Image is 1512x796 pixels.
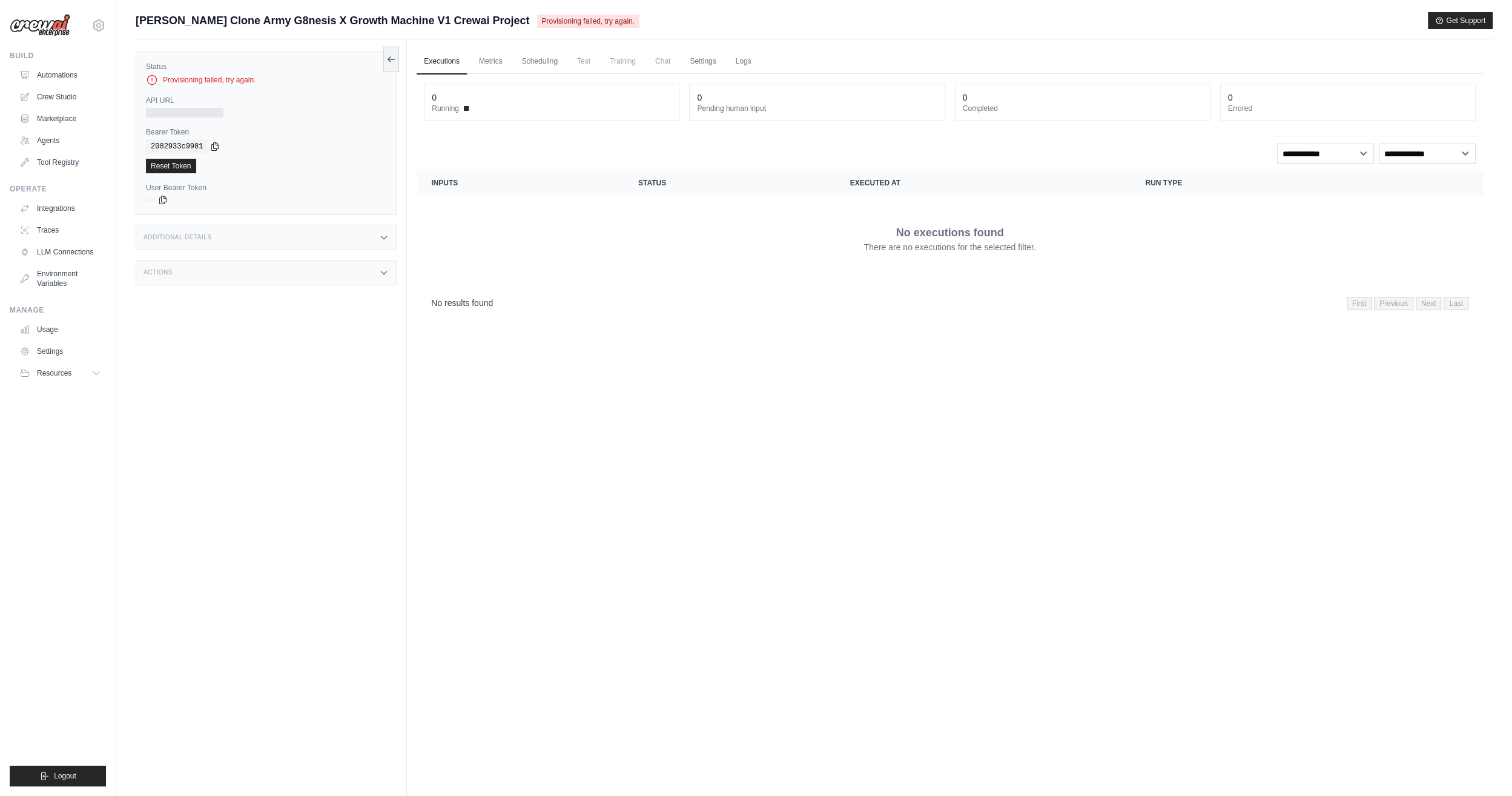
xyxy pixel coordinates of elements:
[15,264,106,293] a: Environment Variables
[1416,297,1442,310] span: Next
[10,51,106,61] div: Build
[537,15,639,28] span: Provisioning failed, try again.
[146,127,386,137] label: Bearer Token
[432,104,459,113] span: Running
[697,91,702,104] div: 0
[697,104,937,113] dt: Pending human input
[602,49,643,73] span: Training is not available until the deployment is complete
[10,305,106,315] div: Manage
[146,139,208,154] code: 2082933c9981
[15,199,106,218] a: Integrations
[15,221,106,240] a: Traces
[146,62,386,71] label: Status
[1347,297,1372,310] span: First
[864,241,1036,253] p: There are no executions for the selected filter.
[15,153,106,172] a: Tool Registry
[15,363,106,383] button: Resources
[37,368,71,378] span: Resources
[417,171,1483,318] section: Crew executions table
[472,49,510,75] a: Metrics
[963,104,1203,113] dt: Completed
[1428,12,1493,29] button: Get Support
[1347,297,1468,310] nav: Pagination
[515,49,565,75] a: Scheduling
[15,65,106,85] a: Automations
[570,49,598,73] span: Test
[1228,91,1233,104] div: 0
[836,171,1131,195] th: Executed at
[1131,171,1375,195] th: Run Type
[648,49,678,73] span: Chat is not available until the deployment is complete
[15,320,106,339] a: Usage
[15,109,106,128] a: Marketplace
[431,297,493,309] p: No results found
[146,74,386,86] div: Provisioning failed, try again.
[15,342,106,361] a: Settings
[10,184,106,194] div: Operate
[15,131,106,150] a: Agents
[136,12,530,29] span: [PERSON_NAME] Clone Army G8nesis X Growth Machine V1 Crewai Project
[417,49,467,75] a: Executions
[417,171,624,195] th: Inputs
[54,771,76,781] span: Logout
[10,14,70,37] img: Logo
[10,766,106,786] button: Logout
[144,234,211,241] h3: Additional Details
[417,287,1483,318] nav: Pagination
[728,49,759,75] a: Logs
[432,91,437,104] div: 0
[146,159,196,173] a: Reset Token
[144,269,173,276] h3: Actions
[146,183,386,193] label: User Bearer Token
[15,87,106,107] a: Crew Studio
[1228,104,1468,113] dt: Errored
[963,91,968,104] div: 0
[1444,297,1468,310] span: Last
[15,242,106,262] a: LLM Connections
[896,224,1004,241] p: No executions found
[624,171,836,195] th: Status
[682,49,723,75] a: Settings
[1374,297,1413,310] span: Previous
[146,96,386,105] label: API URL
